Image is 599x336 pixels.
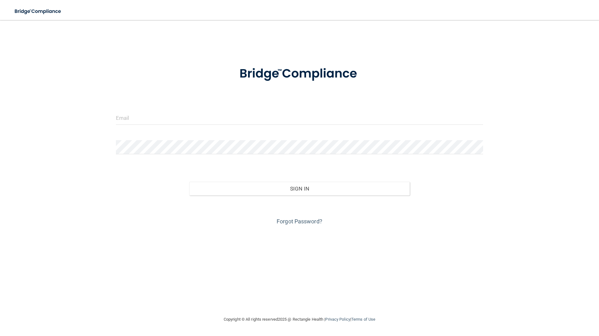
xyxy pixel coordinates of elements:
[185,309,414,329] div: Copyright © All rights reserved 2025 @ Rectangle Health | |
[325,317,350,322] a: Privacy Policy
[9,5,67,18] img: bridge_compliance_login_screen.278c3ca4.svg
[351,317,375,322] a: Terms of Use
[189,182,410,196] button: Sign In
[227,58,372,90] img: bridge_compliance_login_screen.278c3ca4.svg
[116,111,483,125] input: Email
[277,218,322,225] a: Forgot Password?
